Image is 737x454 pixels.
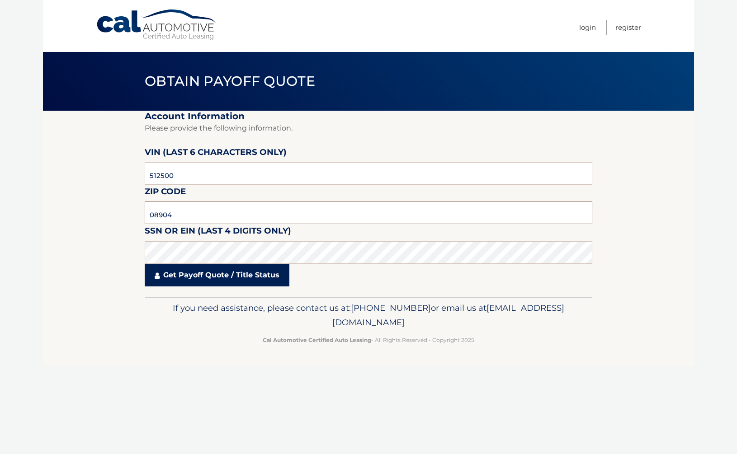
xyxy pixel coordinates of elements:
[145,185,186,201] label: Zip Code
[145,122,592,135] p: Please provide the following information.
[263,337,371,343] strong: Cal Automotive Certified Auto Leasing
[145,145,287,162] label: VIN (last 6 characters only)
[96,9,218,41] a: Cal Automotive
[151,335,586,345] p: - All Rights Reserved - Copyright 2025
[145,264,289,286] a: Get Payoff Quote / Title Status
[145,111,592,122] h2: Account Information
[351,303,431,313] span: [PHONE_NUMBER]
[615,20,641,35] a: Register
[145,73,315,89] span: Obtain Payoff Quote
[145,224,291,241] label: SSN or EIN (last 4 digits only)
[151,301,586,330] p: If you need assistance, please contact us at: or email us at
[579,20,596,35] a: Login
